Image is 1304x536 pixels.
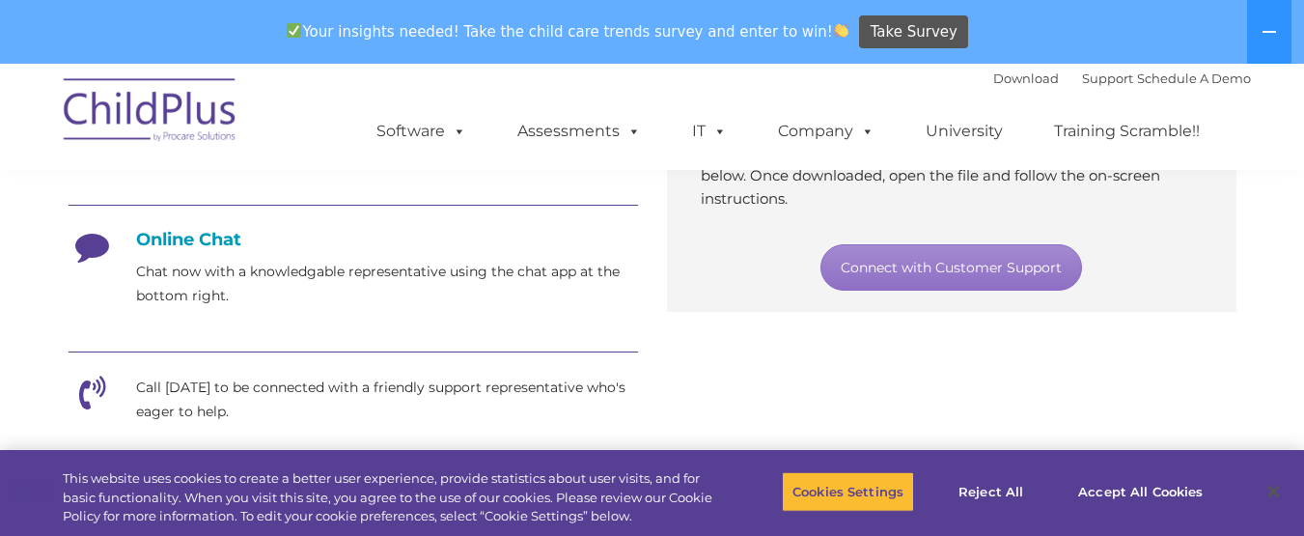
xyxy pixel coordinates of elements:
[871,15,957,49] span: Take Survey
[1137,71,1251,86] a: Schedule A Demo
[136,260,638,308] p: Chat now with a knowledgable representative using the chat app at the bottom right.
[54,65,247,161] img: ChildPlus by Procare Solutions
[906,112,1022,151] a: University
[63,469,717,526] div: This website uses cookies to create a better user experience, provide statistics about user visit...
[1068,471,1213,512] button: Accept All Cookies
[834,23,848,38] img: 👏
[993,71,1251,86] font: |
[759,112,894,151] a: Company
[993,71,1059,86] a: Download
[279,13,857,50] span: Your insights needed! Take the child care trends survey and enter to win!
[498,112,660,151] a: Assessments
[859,15,968,49] a: Take Survey
[1082,71,1133,86] a: Support
[673,112,746,151] a: IT
[1252,470,1294,513] button: Close
[287,23,301,38] img: ✅
[930,471,1051,512] button: Reject All
[782,471,914,512] button: Cookies Settings
[136,376,638,424] p: Call [DATE] to be connected with a friendly support representative who's eager to help.
[69,229,638,250] h4: Online Chat
[357,112,486,151] a: Software
[1035,112,1219,151] a: Training Scramble!!
[820,244,1082,291] a: Connect with Customer Support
